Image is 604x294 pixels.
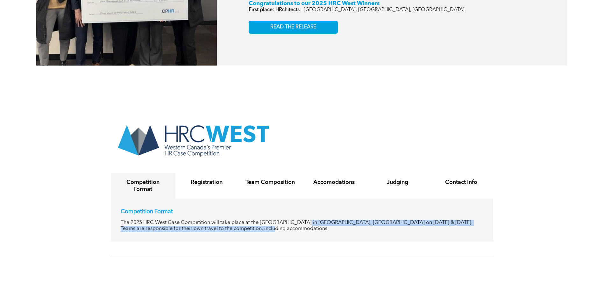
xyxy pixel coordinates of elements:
[121,208,484,215] p: Competition Format
[244,179,296,186] h4: Team Composition
[304,7,465,12] span: [GEOGRAPHIC_DATA], [GEOGRAPHIC_DATA], [GEOGRAPHIC_DATA]
[372,179,424,186] h4: Judging
[308,179,360,186] h4: Accomodations
[249,1,380,6] span: Congratulations to our 2025 HRC West Winners
[249,7,300,12] strong: First place: HRchitects
[301,7,302,12] span: -
[270,24,316,30] span: READ THE RELEASE
[181,179,233,186] h4: Registration
[249,21,338,34] a: READ THE RELEASE
[111,118,275,161] img: The logo for hrc west western canada 's premier hr case competition
[435,179,487,186] h4: Contact Info
[117,179,169,193] h4: Competition Format
[121,220,484,232] p: The 2025 HRC West Case Competition will take place at the [GEOGRAPHIC_DATA] in [GEOGRAPHIC_DATA],...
